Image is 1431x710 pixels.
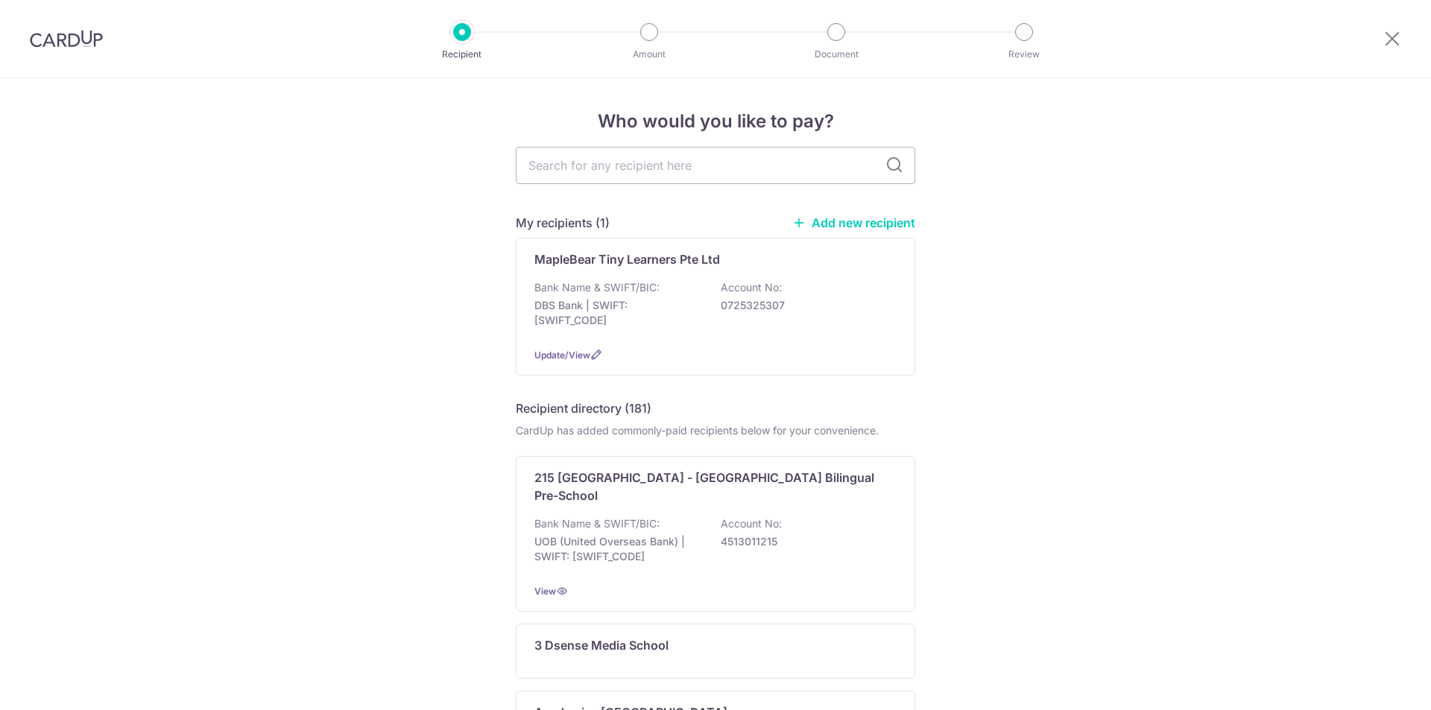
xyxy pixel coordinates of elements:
[792,215,915,230] a: Add new recipient
[594,47,704,62] p: Amount
[781,47,891,62] p: Document
[721,534,888,549] p: 4513011215
[516,399,651,417] h5: Recipient directory (181)
[30,30,103,48] img: CardUp
[534,349,590,361] a: Update/View
[534,534,701,564] p: UOB (United Overseas Bank) | SWIFT: [SWIFT_CODE]
[534,586,556,597] a: View
[516,423,915,438] div: CardUp has added commonly-paid recipients below for your convenience.
[534,636,669,654] p: 3 Dsense Media School
[1336,665,1416,703] iframe: Opens a widget where you can find more information
[534,469,879,504] p: 215 [GEOGRAPHIC_DATA] - [GEOGRAPHIC_DATA] Bilingual Pre-School
[969,47,1079,62] p: Review
[721,298,888,313] p: 0725325307
[534,250,720,268] p: MapleBear Tiny Learners Pte Ltd
[721,280,782,295] p: Account No:
[534,298,701,328] p: DBS Bank | SWIFT: [SWIFT_CODE]
[407,47,517,62] p: Recipient
[516,214,610,232] h5: My recipients (1)
[534,516,660,531] p: Bank Name & SWIFT/BIC:
[516,108,915,135] h4: Who would you like to pay?
[534,280,660,295] p: Bank Name & SWIFT/BIC:
[721,516,782,531] p: Account No:
[516,147,915,184] input: Search for any recipient here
